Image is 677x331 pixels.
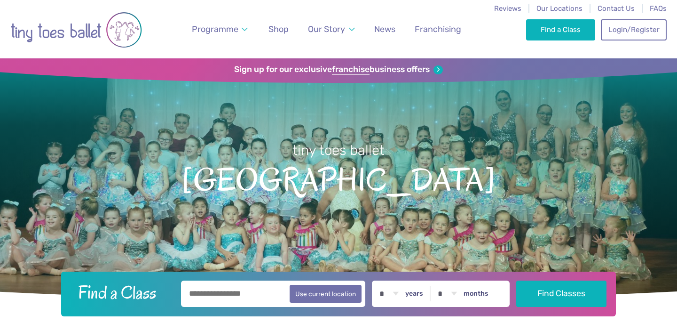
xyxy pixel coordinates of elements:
[464,290,488,298] label: months
[526,19,595,40] a: Find a Class
[332,65,370,75] strong: franchise
[268,24,289,34] span: Shop
[264,19,293,40] a: Shop
[304,19,359,40] a: Our Story
[192,24,238,34] span: Programme
[290,285,362,303] button: Use current location
[10,6,142,54] img: tiny toes ballet
[16,160,661,198] span: [GEOGRAPHIC_DATA]
[410,19,465,40] a: Franchising
[292,142,385,158] small: tiny toes ballet
[374,24,395,34] span: News
[598,4,635,13] a: Contact Us
[650,4,667,13] a: FAQs
[494,4,521,13] a: Reviews
[188,19,252,40] a: Programme
[71,281,175,304] h2: Find a Class
[370,19,400,40] a: News
[516,281,607,307] button: Find Classes
[405,290,423,298] label: years
[536,4,583,13] a: Our Locations
[234,65,442,75] a: Sign up for our exclusivefranchisebusiness offers
[308,24,345,34] span: Our Story
[415,24,461,34] span: Franchising
[601,19,667,40] a: Login/Register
